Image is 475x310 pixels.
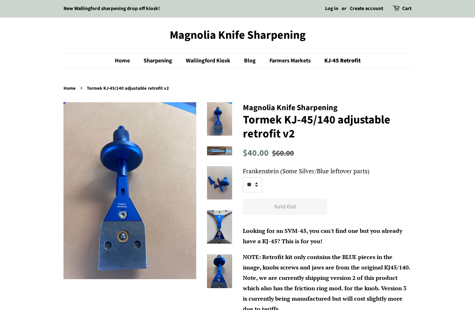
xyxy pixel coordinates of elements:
a: Farmers Markets [264,53,318,68]
label: Frankenstein (Some Silver/Blue leftover parts) [243,166,411,177]
span: Tormek KJ-45/140 adjustable retrofit v2 [87,85,171,91]
a: Blog [239,53,263,68]
span: Magnolia Knife Sharpening [243,102,338,113]
a: Wallingford Kiosk [180,53,237,68]
img: Tormek KJ-45/140 adjustable retrofit v2 [207,210,232,244]
span: Sold Out [274,203,296,211]
span: › [80,83,84,92]
button: Sold Out [243,198,327,215]
a: KJ-45 Retrofit [319,53,361,68]
a: Create account [350,5,383,12]
span: Looking for an SVM-45, you can't find one but you already have a KJ-45? This is for you! [243,227,402,245]
img: Tormek KJ-45/140 adjustable retrofit v2 [207,166,232,199]
img: Tormek KJ-45/140 adjustable retrofit v2 [207,102,232,136]
a: Log in [325,5,338,12]
img: Tormek KJ-45/140 adjustable retrofit v2 [207,254,232,288]
span: $40.00 [243,147,269,159]
a: Home [115,53,137,68]
nav: breadcrumbs [64,85,411,93]
a: Cart [402,5,411,13]
s: $60.00 [272,148,294,159]
a: Magnolia Knife Sharpening [64,28,411,42]
li: or [342,5,347,13]
a: Sharpening [138,53,179,68]
a: Home [64,85,77,91]
img: Tormek KJ-45/140 adjustable retrofit v2 [64,102,196,279]
a: New Wallingford sharpening drop off kiosk! [64,5,160,12]
img: Tormek KJ-45/140 adjustable retrofit v2 [207,146,232,155]
h1: Tormek KJ-45/140 adjustable retrofit v2 [243,113,411,141]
